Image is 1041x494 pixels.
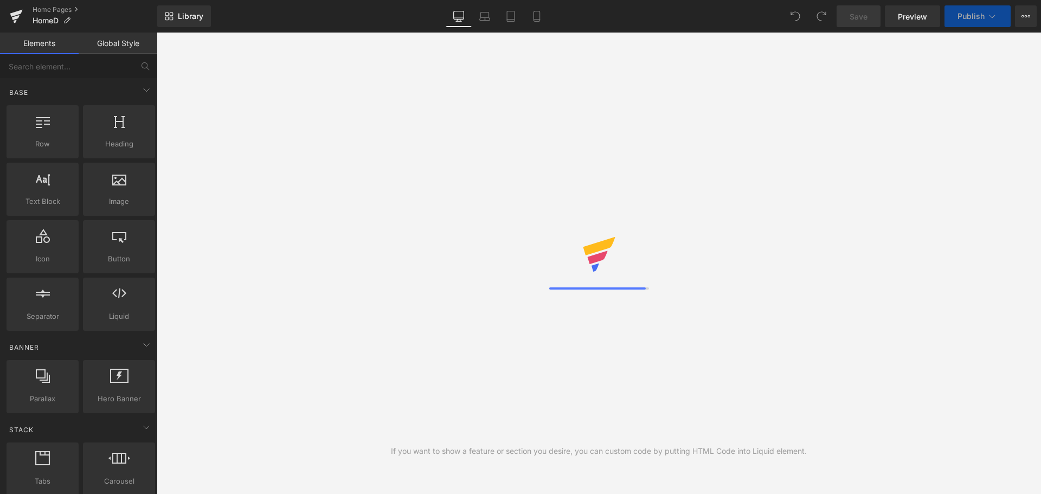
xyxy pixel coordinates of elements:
div: If you want to show a feature or section you desire, you can custom code by putting HTML Code int... [391,445,807,457]
a: New Library [157,5,211,27]
span: Separator [10,311,75,322]
a: Home Pages [33,5,157,14]
a: Tablet [498,5,524,27]
button: Publish [944,5,1011,27]
span: Save [850,11,868,22]
span: Stack [8,425,35,435]
a: Global Style [79,33,157,54]
span: Text Block [10,196,75,207]
button: Redo [811,5,832,27]
span: Preview [898,11,927,22]
span: Base [8,87,29,98]
a: Laptop [472,5,498,27]
span: Parallax [10,393,75,405]
span: Tabs [10,476,75,487]
span: Heading [86,138,152,150]
span: Library [178,11,203,21]
span: HomeD [33,16,59,25]
span: Icon [10,253,75,265]
span: Image [86,196,152,207]
button: More [1015,5,1037,27]
span: Row [10,138,75,150]
span: Button [86,253,152,265]
span: Publish [958,12,985,21]
a: Desktop [446,5,472,27]
span: Liquid [86,311,152,322]
a: Mobile [524,5,550,27]
span: Banner [8,342,40,352]
a: Preview [885,5,940,27]
span: Hero Banner [86,393,152,405]
button: Undo [785,5,806,27]
span: Carousel [86,476,152,487]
